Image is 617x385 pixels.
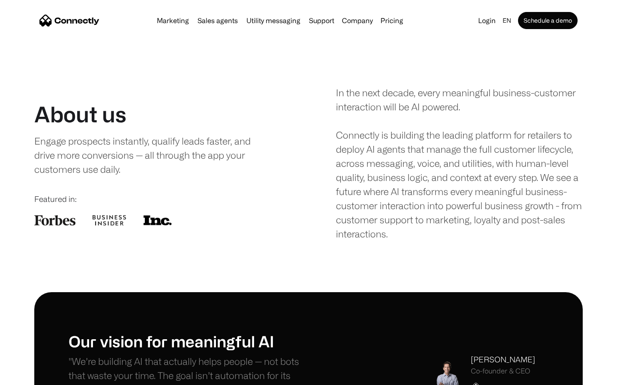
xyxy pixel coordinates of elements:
div: en [503,15,511,27]
a: Schedule a demo [518,12,578,29]
div: [PERSON_NAME] [471,354,535,365]
a: Marketing [153,17,192,24]
div: Co-founder & CEO [471,367,535,375]
a: Pricing [377,17,407,24]
a: Support [306,17,338,24]
ul: Language list [17,370,51,382]
div: Company [342,15,373,27]
a: Sales agents [194,17,241,24]
div: Featured in: [34,193,281,205]
h1: About us [34,101,126,127]
a: Utility messaging [243,17,304,24]
div: In the next decade, every meaningful business-customer interaction will be AI powered. Connectly ... [336,86,583,241]
h1: Our vision for meaningful AI [69,332,308,350]
a: Login [475,15,499,27]
div: Engage prospects instantly, qualify leads faster, and drive more conversions — all through the ap... [34,134,269,176]
aside: Language selected: English [9,369,51,382]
